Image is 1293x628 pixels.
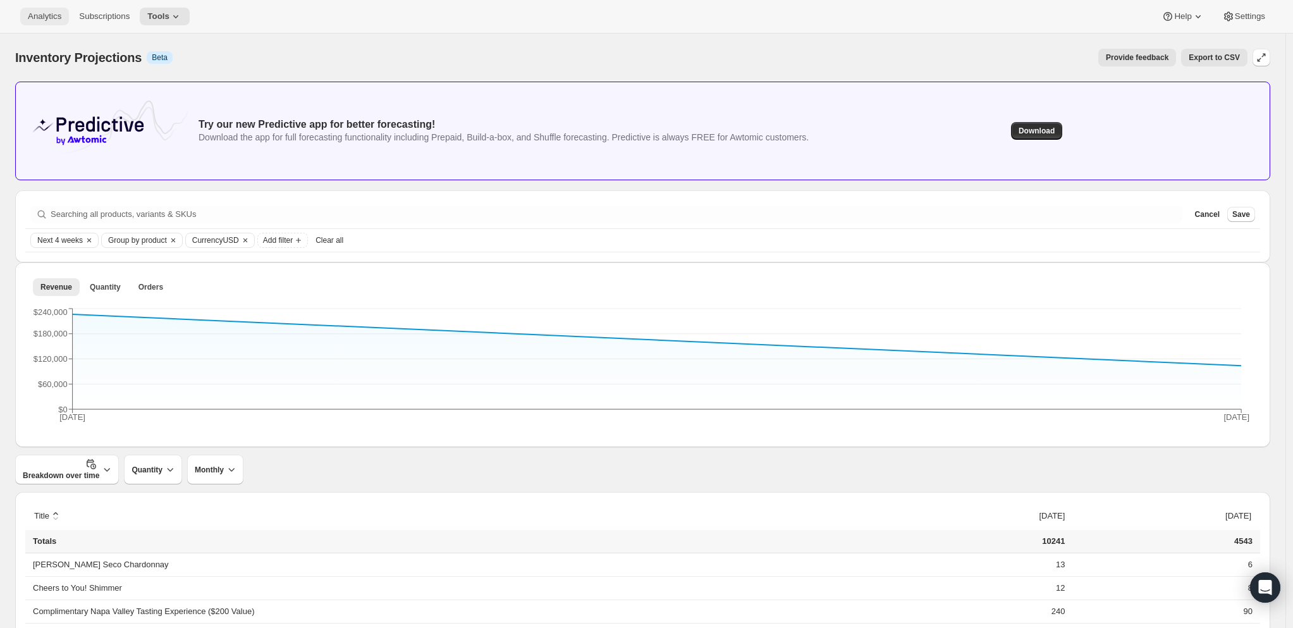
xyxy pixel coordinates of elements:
[33,278,80,296] button: Revenue
[23,459,99,481] span: Breakdown over time
[40,282,72,292] span: Revenue
[25,553,897,576] th: [PERSON_NAME] Seco Chardonnay
[199,131,809,144] div: Download the app for full forecasting functionality including Prepaid, Build-a-box, and Shuffle f...
[192,235,239,245] span: Currency USD
[132,465,162,475] span: Quantity
[1011,122,1062,140] button: Download
[239,233,252,247] button: Clear
[1069,553,1260,576] td: 6
[1211,504,1253,528] button: [DATE]
[897,553,1069,576] td: 13
[1181,49,1247,66] button: Export to CSV
[25,300,1260,437] div: Revenue
[1106,52,1168,63] span: Provide feedback
[186,233,239,247] button: Currency ,USD
[31,233,83,247] button: Next 4 weeks
[34,354,68,364] tspan: $120,000
[140,8,190,25] button: Tools
[1223,412,1249,422] tspan: [DATE]
[1069,600,1260,623] td: 90
[147,11,169,22] span: Tools
[124,455,182,484] button: Quantity
[1190,207,1225,222] button: Cancel
[25,530,897,553] th: Totals
[59,412,85,422] tspan: [DATE]
[15,455,119,484] button: Breakdown over time
[1215,8,1273,25] button: Settings
[1189,52,1240,63] span: Export to CSV
[102,233,167,247] button: Group by product
[1069,576,1260,600] td: 8
[1024,504,1067,528] button: [DATE]
[1195,209,1220,219] span: Cancel
[187,455,243,484] button: Monthly
[310,233,348,248] button: Clear all
[83,233,95,247] button: Clear
[263,235,293,245] span: Add filter
[257,233,308,248] button: Add filter
[1250,572,1280,603] div: Open Intercom Messenger
[25,576,897,600] th: Cheers to You! Shimmer
[1154,8,1211,25] button: Help
[199,119,435,130] span: Try our new Predictive app for better forecasting!
[34,329,68,338] tspan: $180,000
[138,282,163,292] span: Orders
[1019,126,1055,136] span: Download
[25,600,897,623] th: Complimentary Napa Valley Tasting Experience ($200 Value)
[38,379,68,389] tspan: $60,000
[58,405,67,414] tspan: $0
[28,11,61,22] span: Analytics
[71,8,137,25] button: Subscriptions
[316,235,343,245] span: Clear all
[1227,207,1255,222] button: Save
[15,51,142,65] span: Inventory Projections
[79,11,130,22] span: Subscriptions
[897,530,1069,553] td: 10241
[897,576,1069,600] td: 12
[1069,530,1260,553] td: 4543
[1235,11,1265,22] span: Settings
[20,8,69,25] button: Analytics
[1098,49,1176,66] button: Provide feedback
[1232,209,1250,219] span: Save
[167,233,180,247] button: Clear
[152,52,168,63] span: Beta
[90,282,121,292] span: Quantity
[1174,11,1191,22] span: Help
[51,206,1182,223] input: Searching all products, variants & SKUs
[34,307,68,317] tspan: $240,000
[897,600,1069,623] td: 240
[37,235,83,245] span: Next 4 weeks
[195,465,224,475] span: Monthly
[108,235,167,245] span: Group by product
[32,504,64,528] button: sort descending byTitle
